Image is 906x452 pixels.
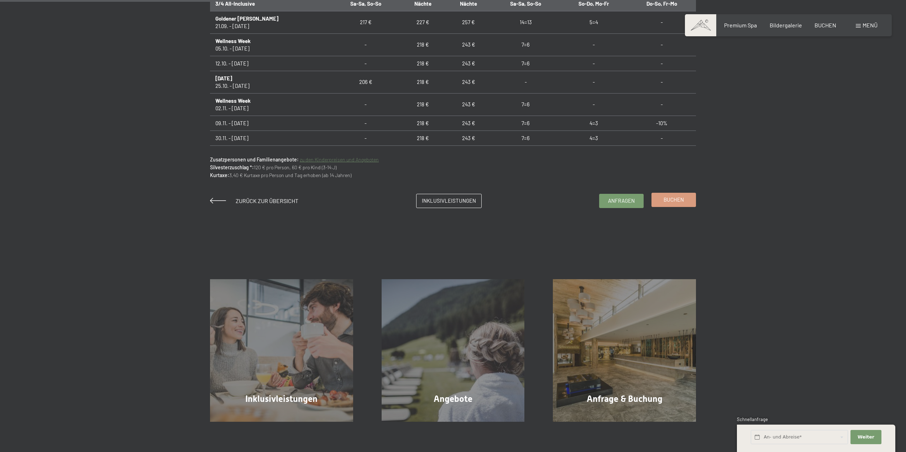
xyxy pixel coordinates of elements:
td: 243 € [446,116,491,131]
a: Junior Inklusivleistungen [196,279,367,422]
td: 07.12. - [DATE] [210,145,331,160]
td: 05.10. - [DATE] [210,33,331,56]
span: Anfragen [608,197,635,204]
td: 217 € [331,11,400,33]
td: - [560,93,628,116]
td: 7=6 [491,33,560,56]
b: Wellness Week [215,97,251,104]
td: 218 € [400,131,445,145]
p: 120 € pro Person, 60 € pro Kind (3-14 J) 3,40 € Kurtaxe pro Person und Tag erhoben (ab 14 Jahren) [210,156,696,180]
td: 218 € [400,56,445,71]
a: Premium Spa [724,22,757,28]
td: 218 € [400,145,445,160]
td: - [331,56,400,71]
strong: Silvesterzuschlag *: [210,164,254,170]
span: Angebote [434,394,472,404]
b: Goldener [PERSON_NAME] [215,15,278,22]
span: Weiter [858,434,874,440]
td: - [331,33,400,56]
td: 5=4 [560,11,628,33]
td: - [628,131,696,145]
td: 25.10. - [DATE] [210,71,331,93]
td: 21.09. - [DATE] [210,11,331,33]
td: 243 € [446,71,491,93]
td: 7=6 [491,56,560,71]
td: 243 € [446,93,491,116]
td: 243 € [446,145,491,160]
td: 14=13 [491,11,560,33]
td: - [628,71,696,93]
td: 218 € [400,33,445,56]
td: - [628,56,696,71]
td: - [560,71,628,93]
b: [DATE] [215,75,232,81]
td: - [331,145,400,160]
td: - [331,93,400,116]
span: Anfrage & Buchung [587,394,663,404]
td: - [331,116,400,131]
a: Buchen [652,193,696,207]
td: 4=3 [560,131,628,145]
span: 3/4 All-Inclusive [215,0,255,7]
span: Buchen [664,196,684,203]
a: BUCHEN [815,22,836,28]
b: Wellness Week [215,38,251,44]
td: - [628,93,696,116]
td: - [331,131,400,145]
td: - [628,33,696,56]
td: 206 € [331,71,400,93]
span: Inklusivleistungen [422,197,476,204]
td: 243 € [446,131,491,145]
a: Junior Anfrage & Buchung [539,279,710,422]
span: Nächte [460,0,477,7]
td: - [628,11,696,33]
td: 02.11. - [DATE] [210,93,331,116]
td: 218 € [400,93,445,116]
span: Do-So, Fr-Mo [646,0,677,7]
span: Sa-Sa, So-So [510,0,541,7]
td: 7=6 [491,93,560,116]
a: Zurück zur Übersicht [210,197,298,204]
td: 4=3 Mo-Fr [560,145,628,160]
td: 30.11. - [DATE] [210,131,331,145]
td: - [560,33,628,56]
a: Junior Angebote [367,279,539,422]
td: - [560,56,628,71]
span: Menü [863,22,878,28]
td: -10% [628,145,696,160]
td: 09.11. - [DATE] [210,116,331,131]
td: 7=6 [491,145,560,160]
td: -10% [628,116,696,131]
td: - [491,71,560,93]
td: 227 € [400,11,445,33]
td: 12.10. - [DATE] [210,56,331,71]
td: 4=3 [560,116,628,131]
span: Inklusivleistungen [245,394,318,404]
strong: Kurtaxe: [210,172,229,178]
span: Sa-Sa, So-So [350,0,381,7]
strong: Zusatzpersonen und Familienangebote: [210,156,299,163]
span: Schnellanfrage [737,416,768,422]
td: 243 € [446,33,491,56]
td: 218 € [400,71,445,93]
button: Weiter [850,430,881,445]
td: 7=6 [491,131,560,145]
td: 257 € [446,11,491,33]
a: Bildergalerie [770,22,802,28]
a: zu den Kinderpreisen und Angeboten [300,156,379,163]
td: 7=6 [491,116,560,131]
td: 218 € [400,116,445,131]
span: So-Do, Mo-Fr [578,0,609,7]
td: 243 € [446,56,491,71]
a: Inklusivleistungen [417,194,481,208]
span: Zurück zur Übersicht [236,197,298,204]
a: Anfragen [599,194,643,208]
span: Nächte [414,0,431,7]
